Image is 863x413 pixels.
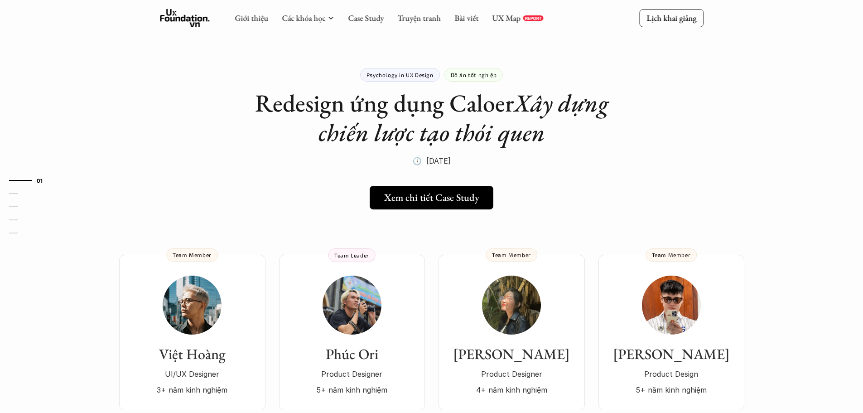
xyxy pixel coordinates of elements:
p: UI/UX Designer [128,367,256,381]
p: Team Member [173,252,212,258]
a: [PERSON_NAME]Product Design5+ năm kinh nghiệmTeam Member [598,255,744,410]
p: REPORT [525,15,541,21]
p: Product Designer [448,367,576,381]
a: Việt HoàngUI/UX Designer3+ năm kinh nghiệmTeam Member [119,255,265,410]
a: Case Study [348,13,384,23]
a: Bài viết [454,13,478,23]
p: Team Member [492,252,531,258]
h3: Phúc Ori [288,345,416,363]
p: Product Designer [288,367,416,381]
a: UX Map [492,13,521,23]
a: Xem chi tiết Case Study [370,186,493,209]
p: 🕔 [DATE] [413,154,451,168]
p: Team Leader [334,252,369,258]
h5: Xem chi tiết Case Study [384,192,479,204]
p: Lịch khai giảng [646,13,696,23]
p: Product Design [607,367,735,381]
p: Psychology in UX Design [366,72,434,78]
strong: 01 [37,177,43,183]
a: Giới thiệu [235,13,268,23]
p: 4+ năm kinh nghiệm [448,383,576,397]
a: REPORT [523,15,543,21]
p: 5+ năm kinh nghiệm [607,383,735,397]
p: 5+ năm kinh nghiệm [288,383,416,397]
a: 01 [9,175,52,186]
h3: [PERSON_NAME] [448,345,576,363]
p: Team Member [652,252,691,258]
a: Lịch khai giảng [639,9,704,27]
h1: Redesign ứng dụng Caloer [251,88,613,147]
a: Các khóa học [282,13,325,23]
a: Phúc OriProduct Designer5+ năm kinh nghiệmTeam Leader [279,255,425,410]
h3: Việt Hoàng [128,345,256,363]
p: 3+ năm kinh nghiệm [128,383,256,397]
em: Xây dựng chiến lược tạo thói quen [318,87,614,148]
p: Đồ án tốt nghiệp [451,72,497,78]
h3: [PERSON_NAME] [607,345,735,363]
a: Truyện tranh [397,13,441,23]
a: [PERSON_NAME]Product Designer4+ năm kinh nghiệmTeam Member [439,255,585,410]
